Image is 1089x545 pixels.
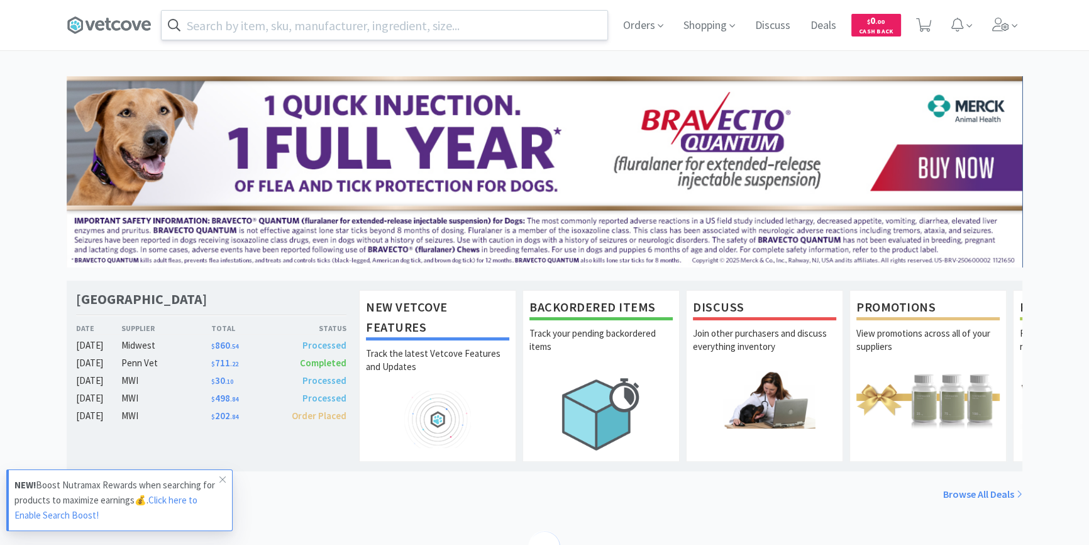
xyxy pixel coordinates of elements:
[76,356,121,371] div: [DATE]
[211,410,238,422] span: 202
[76,391,346,406] a: [DATE]MWI$498.84Processed
[292,410,346,422] span: Order Placed
[366,347,509,391] p: Track the latest Vetcove Features and Updates
[225,378,233,386] span: . 10
[302,339,346,351] span: Processed
[851,8,901,42] a: $0.00Cash Back
[529,327,673,371] p: Track your pending backordered items
[211,342,215,351] span: $
[230,360,238,368] span: . 22
[76,322,121,334] div: Date
[867,18,870,26] span: $
[686,290,843,461] a: DiscussJoin other purchasers and discuss everything inventory
[856,371,1000,428] img: hero_promotions.png
[76,391,121,406] div: [DATE]
[211,392,238,404] span: 498
[211,322,279,334] div: Total
[856,327,1000,371] p: View promotions across all of your suppliers
[76,373,346,388] a: [DATE]MWI$30.10Processed
[76,356,346,371] a: [DATE]Penn Vet$711.22Completed
[121,322,211,334] div: Supplier
[211,360,215,368] span: $
[211,395,215,403] span: $
[693,327,836,371] p: Join other purchasers and discuss everything inventory
[230,413,238,421] span: . 84
[230,395,238,403] span: . 84
[76,373,121,388] div: [DATE]
[211,378,215,386] span: $
[162,11,607,40] input: Search by item, sku, manufacturer, ingredient, size...
[76,338,346,353] a: [DATE]Midwest$860.54Processed
[359,290,516,461] a: New Vetcove FeaturesTrack the latest Vetcove Features and Updates
[943,486,1022,503] a: Browse All Deals
[805,20,841,31] a: Deals
[121,408,211,424] div: MWI
[230,342,238,351] span: . 54
[875,18,885,26] span: . 00
[14,478,219,523] p: Boost Nutramax Rewards when searching for products to maximize earnings💰.
[121,356,211,371] div: Penn Vet
[121,373,211,388] div: MWI
[693,297,836,320] h1: Discuss
[366,391,509,448] img: hero_feature_roadmap.png
[750,20,795,31] a: Discuss
[211,374,233,386] span: 30
[76,338,121,353] div: [DATE]
[67,76,1022,267] img: 3ffb5edee65b4d9ab6d7b0afa510b01f.jpg
[279,322,346,334] div: Status
[529,297,673,320] h1: Backordered Items
[529,371,673,457] img: hero_backorders.png
[6,469,233,531] a: NEW!Boost Nutramax Rewards when searching for products to maximize earnings💰.Click here to Enable...
[302,374,346,386] span: Processed
[849,290,1007,461] a: PromotionsView promotions across all of your suppliers
[76,408,346,424] a: [DATE]MWI$202.84Order Placed
[76,290,207,308] h1: [GEOGRAPHIC_DATA]
[300,357,346,369] span: Completed
[121,338,211,353] div: Midwest
[211,413,215,421] span: $
[121,391,211,406] div: MWI
[14,479,36,491] strong: NEW!
[867,14,885,26] span: 0
[366,297,509,340] h1: New Vetcove Features
[211,357,238,369] span: 711
[856,297,1000,320] h1: Promotions
[211,339,238,351] span: 860
[76,408,121,424] div: [DATE]
[522,290,680,461] a: Backordered ItemsTrack your pending backordered items
[693,371,836,428] img: hero_discuss.png
[859,28,893,37] span: Cash Back
[302,392,346,404] span: Processed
